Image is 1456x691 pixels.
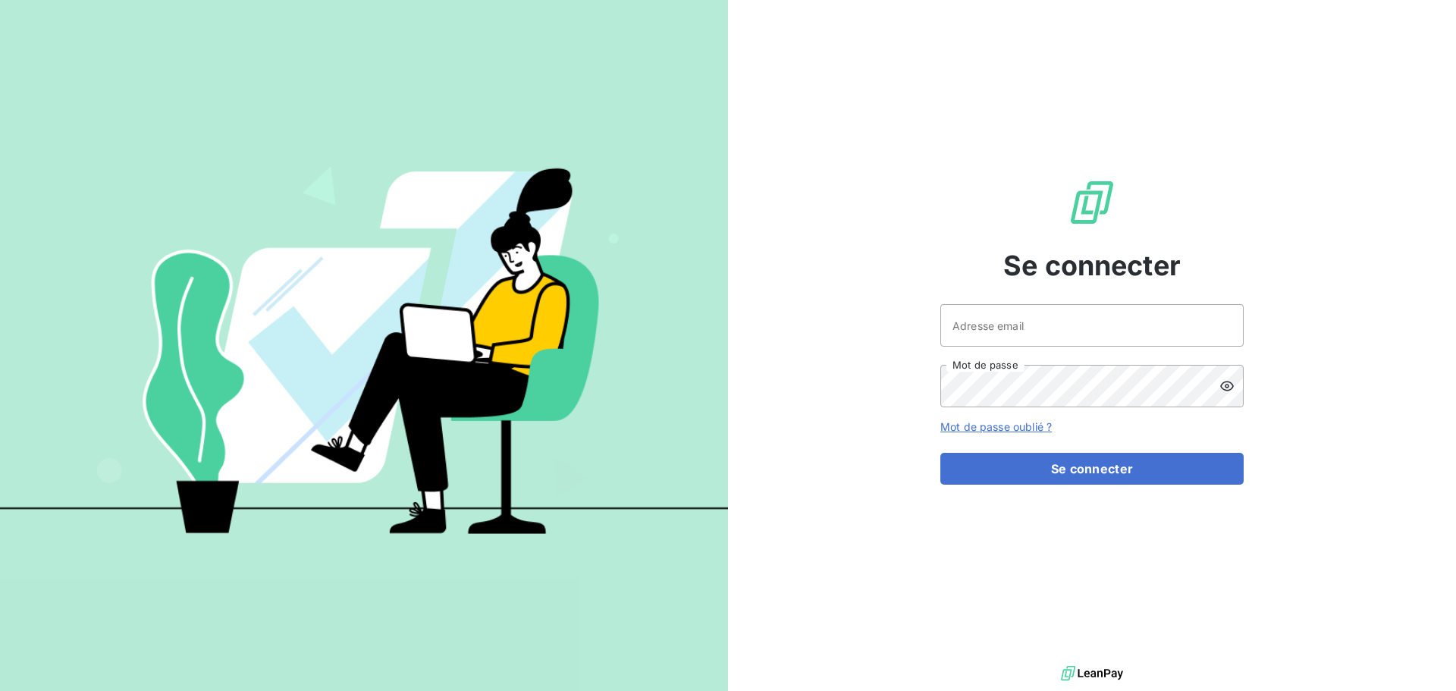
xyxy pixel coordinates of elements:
button: Se connecter [940,453,1244,485]
span: Se connecter [1003,245,1181,286]
input: placeholder [940,304,1244,347]
img: Logo LeanPay [1068,178,1116,227]
a: Mot de passe oublié ? [940,420,1052,433]
img: logo [1061,662,1123,685]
